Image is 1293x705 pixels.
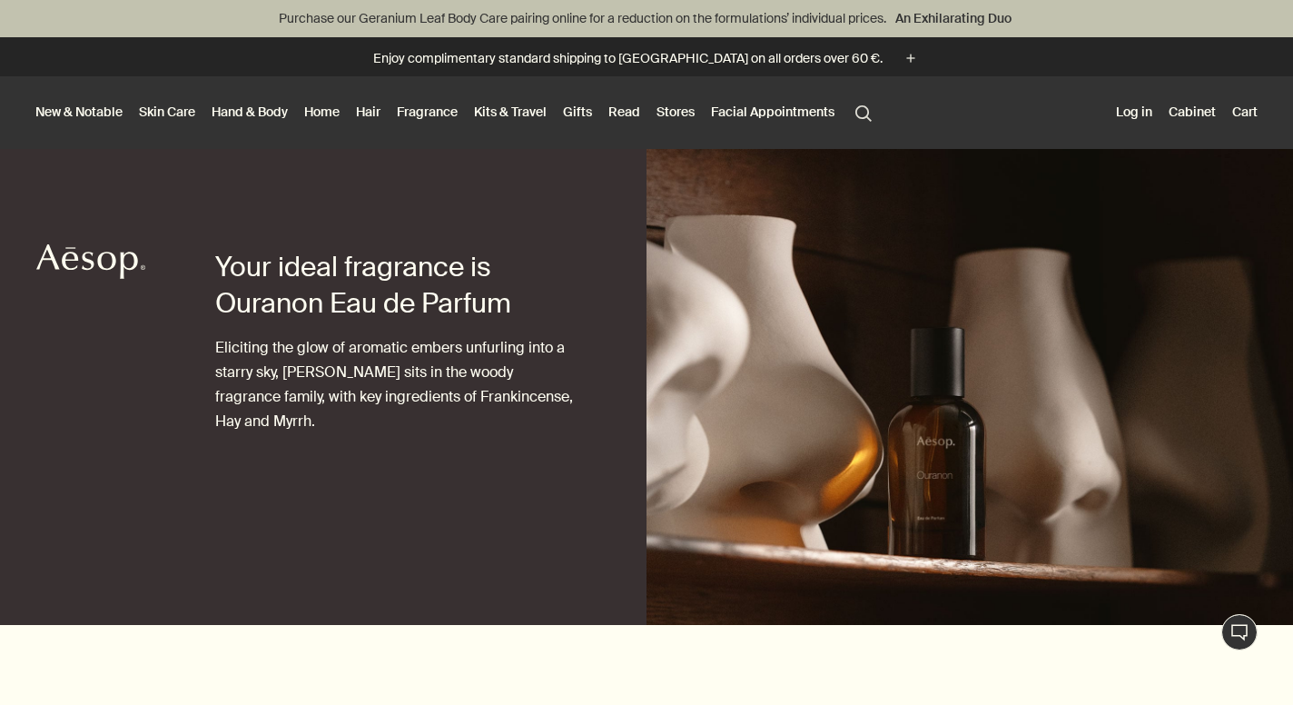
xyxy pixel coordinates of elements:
a: Kits & Travel [470,100,550,124]
a: Hand & Body [208,100,291,124]
a: Read [605,100,644,124]
a: Skin Care [135,100,199,124]
nav: primary [32,76,880,149]
h1: Your ideal fragrance is Ouranon Eau de Parfum [215,249,574,322]
button: Enjoy complimentary standard shipping to [GEOGRAPHIC_DATA] on all orders over 60 €. [373,48,921,69]
a: Fragrance [393,100,461,124]
a: Aesop [32,239,150,289]
button: Stores [653,100,698,124]
a: Home [301,100,343,124]
button: Open search [847,94,880,129]
button: Chat en direct [1221,614,1258,650]
a: An Exhilarating Duo [892,8,1015,28]
nav: supplementary [1112,76,1261,149]
a: Facial Appointments [707,100,838,124]
button: Log in [1112,100,1156,124]
button: New & Notable [32,100,126,124]
p: Enjoy complimentary standard shipping to [GEOGRAPHIC_DATA] on all orders over 60 €. [373,49,883,68]
p: Purchase our Geranium Leaf Body Care pairing online for a reduction on the formulations’ individu... [18,9,1275,28]
button: Cart [1229,100,1261,124]
svg: Aesop [36,243,145,280]
a: Gifts [559,100,596,124]
a: Cabinet [1165,100,1219,124]
img: Aesop Ouranon EDP in amber bottle placed next to nose sculptures [646,149,1293,625]
a: Hair [352,100,384,124]
p: Eliciting the glow of aromatic embers unfurling into a starry sky, [PERSON_NAME] sits in the wood... [215,335,574,434]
